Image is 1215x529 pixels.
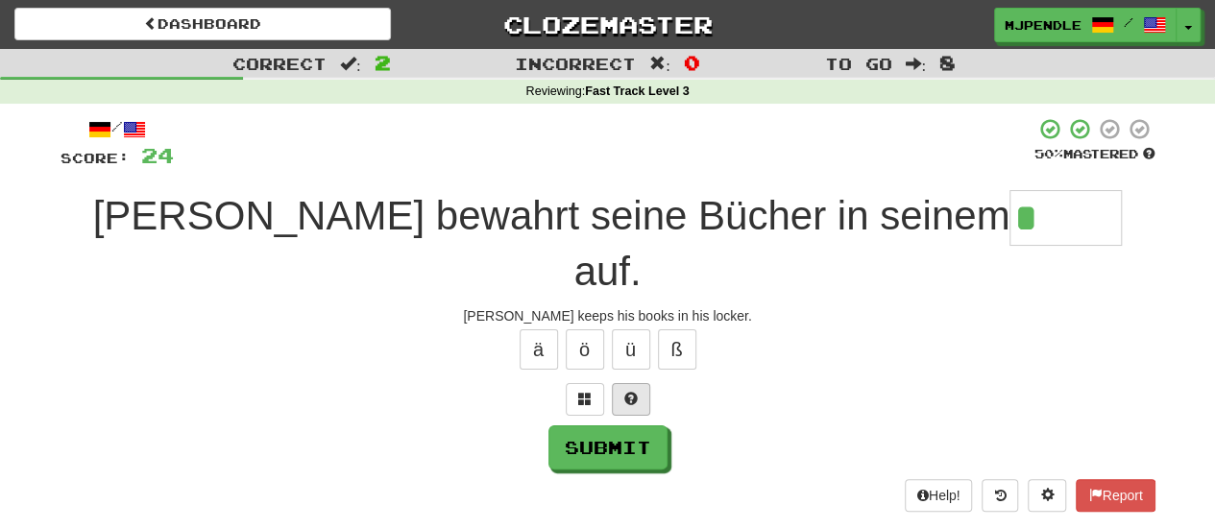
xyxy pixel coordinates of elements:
strong: Fast Track Level 3 [585,84,690,98]
button: ö [566,329,604,370]
span: auf. [573,249,641,294]
span: : [649,56,670,72]
button: ä [520,329,558,370]
button: Single letter hint - you only get 1 per sentence and score half the points! alt+h [612,383,650,416]
span: 2 [375,51,391,74]
span: 24 [141,143,174,167]
span: [PERSON_NAME] bewahrt seine Bücher in seinem [93,193,1010,238]
span: Score: [61,150,130,166]
a: Clozemaster [420,8,796,41]
span: / [1124,15,1133,29]
button: Round history (alt+y) [982,479,1018,512]
span: : [905,56,926,72]
button: ü [612,329,650,370]
button: ß [658,329,696,370]
a: Dashboard [14,8,391,40]
span: Correct [232,54,327,73]
div: / [61,117,174,141]
span: mjpendle [1005,16,1081,34]
span: : [340,56,361,72]
div: Mastered [1034,146,1155,163]
span: Incorrect [515,54,636,73]
span: 8 [939,51,956,74]
span: 0 [684,51,700,74]
a: mjpendle / [994,8,1177,42]
div: [PERSON_NAME] keeps his books in his locker. [61,306,1155,325]
button: Report [1076,479,1154,512]
button: Switch sentence to multiple choice alt+p [566,383,604,416]
button: Submit [548,425,668,469]
span: 50 % [1034,146,1063,161]
button: Help! [905,479,973,512]
span: To go [824,54,891,73]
